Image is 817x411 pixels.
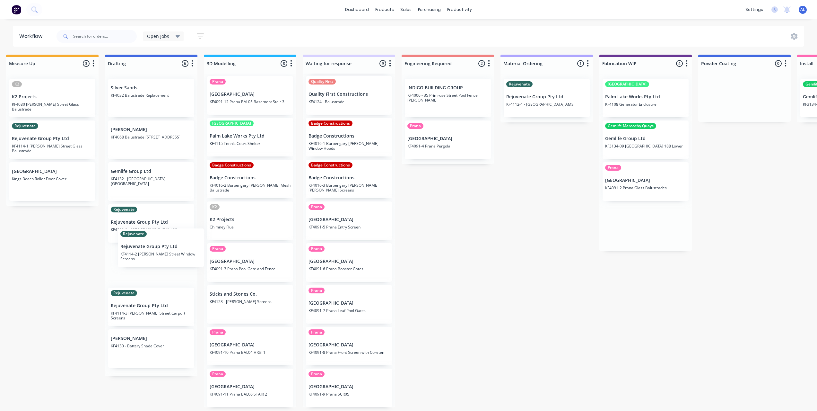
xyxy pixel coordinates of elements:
div: purchasing [415,5,444,14]
input: Enter column name… [602,60,665,67]
span: 6 [182,60,188,67]
span: Open Jobs [147,33,169,40]
img: Factory [12,5,21,14]
input: Enter column name… [108,60,171,67]
input: Enter column name… [503,60,567,67]
span: 8 [281,60,287,67]
span: 1 [577,60,584,67]
input: Enter column name… [207,60,270,67]
span: 0 [775,60,782,67]
div: productivity [444,5,475,14]
div: settings [742,5,766,14]
div: Workflow [19,32,46,40]
a: dashboard [342,5,372,14]
input: Enter column name… [404,60,468,67]
input: Enter column name… [9,60,72,67]
div: sales [397,5,415,14]
span: 9 [379,60,386,67]
span: 3 [83,60,90,67]
span: 2 [478,60,485,67]
div: products [372,5,397,14]
span: AL [800,7,805,13]
input: Enter column name… [701,60,764,67]
input: Enter column name… [306,60,369,67]
span: 4 [676,60,683,67]
input: Search for orders... [73,30,137,43]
